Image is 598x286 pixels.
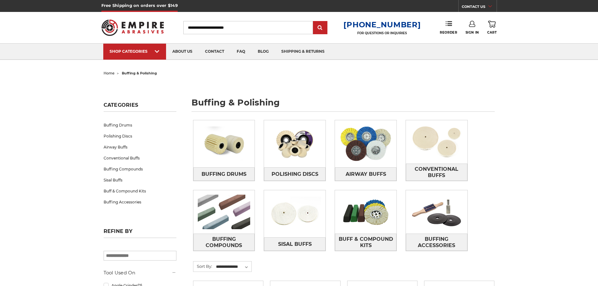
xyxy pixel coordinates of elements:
[462,3,497,12] a: CONTACT US
[101,15,164,40] img: Empire Abrasives
[278,239,312,250] span: Sisal Buffs
[251,44,275,60] a: blog
[104,142,176,153] a: Airway Buffs
[406,234,467,251] span: Buffing Accessories
[272,169,318,180] span: Polishing Discs
[406,190,467,234] img: Buffing Accessories
[104,120,176,131] a: Buffing Drums
[110,49,160,54] div: SHOP CATEGORIES
[314,22,326,34] input: Submit
[122,71,157,75] span: buffing & polishing
[215,262,251,272] select: Sort By:
[335,234,396,251] span: Buff & Compound Kits
[335,234,396,251] a: Buff & Compound Kits
[104,164,176,175] a: Buffing Compounds
[104,269,176,277] h5: Tool Used On
[487,21,497,35] a: Cart
[199,44,230,60] a: contact
[202,169,246,180] span: Buffing Drums
[487,30,497,35] span: Cart
[264,167,326,181] a: Polishing Discs
[193,167,255,181] a: Buffing Drums
[406,120,467,164] img: Conventional Buffs
[406,164,467,181] span: Conventional Buffs
[104,102,176,112] h5: Categories
[335,167,396,181] a: Airway Buffs
[104,186,176,197] a: Buff & Compound Kits
[335,122,396,165] img: Airway Buffs
[104,175,176,186] a: Sisal Buffs
[264,237,326,251] a: Sisal Buffs
[193,122,255,165] img: Buffing Drums
[264,192,326,235] img: Sisal Buffs
[194,234,255,251] span: Buffing Compounds
[343,31,421,35] p: FOR QUESTIONS OR INQUIRIES
[406,164,467,181] a: Conventional Buffs
[193,190,255,234] img: Buffing Compounds
[193,234,255,251] a: Buffing Compounds
[104,71,115,75] a: home
[466,30,479,35] span: Sign In
[193,262,212,271] label: Sort By:
[104,197,176,208] a: Buffing Accessories
[191,98,495,112] h1: buffing & polishing
[275,44,331,60] a: shipping & returns
[343,20,421,29] a: [PHONE_NUMBER]
[264,122,326,165] img: Polishing Discs
[440,21,457,34] a: Reorder
[230,44,251,60] a: faq
[346,169,386,180] span: Airway Buffs
[440,30,457,35] span: Reorder
[406,234,467,251] a: Buffing Accessories
[166,44,199,60] a: about us
[104,153,176,164] a: Conventional Buffs
[335,190,396,234] img: Buff & Compound Kits
[104,131,176,142] a: Polishing Discs
[104,228,176,238] h5: Refine by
